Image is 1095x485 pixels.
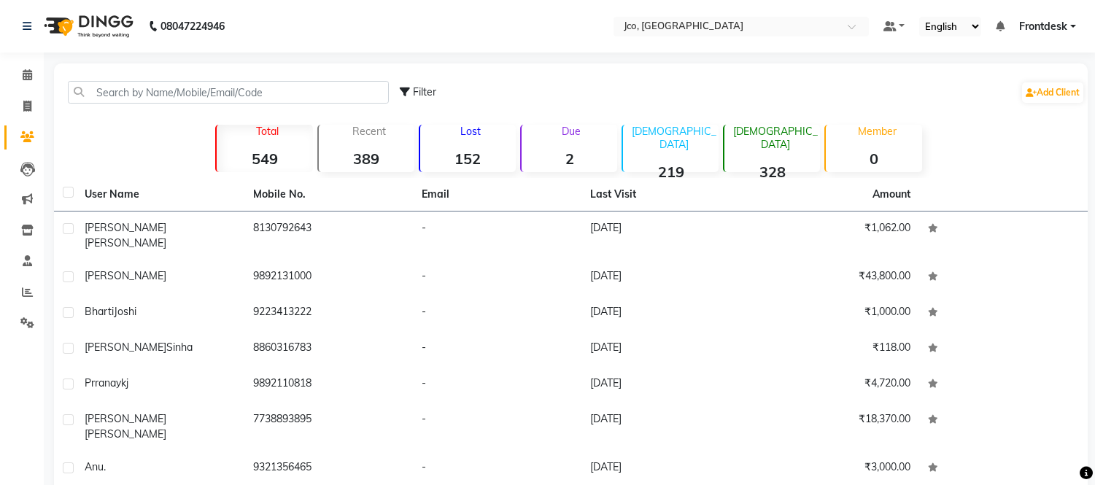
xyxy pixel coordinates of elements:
[522,150,617,168] strong: 2
[114,305,136,318] span: Joshi
[413,403,581,451] td: -
[581,212,750,260] td: [DATE]
[413,295,581,331] td: -
[581,178,750,212] th: Last Visit
[244,212,413,260] td: 8130792643
[730,125,820,151] p: [DEMOGRAPHIC_DATA]
[413,260,581,295] td: -
[166,341,193,354] span: sinha
[826,150,921,168] strong: 0
[37,6,137,47] img: logo
[413,85,436,98] span: Filter
[244,403,413,451] td: 7738893895
[68,81,389,104] input: Search by Name/Mobile/Email/Code
[217,150,312,168] strong: 549
[623,163,719,181] strong: 219
[413,212,581,260] td: -
[525,125,617,138] p: Due
[581,403,750,451] td: [DATE]
[751,331,919,367] td: ₹118.00
[751,403,919,451] td: ₹18,370.00
[751,295,919,331] td: ₹1,000.00
[244,367,413,403] td: 9892110818
[223,125,312,138] p: Total
[85,427,166,441] span: [PERSON_NAME]
[724,163,820,181] strong: 328
[85,236,166,249] span: [PERSON_NAME]
[420,150,516,168] strong: 152
[160,6,225,47] b: 08047224946
[104,460,106,473] span: .
[629,125,719,151] p: [DEMOGRAPHIC_DATA]
[85,341,166,354] span: [PERSON_NAME]
[325,125,414,138] p: Recent
[85,412,166,425] span: [PERSON_NAME]
[751,367,919,403] td: ₹4,720.00
[244,178,413,212] th: Mobile No.
[85,305,114,318] span: Bharti
[413,367,581,403] td: -
[413,178,581,212] th: Email
[85,221,166,234] span: [PERSON_NAME]
[85,269,166,282] span: [PERSON_NAME]
[426,125,516,138] p: Lost
[581,367,750,403] td: [DATE]
[864,178,919,211] th: Amount
[581,260,750,295] td: [DATE]
[581,295,750,331] td: [DATE]
[1019,19,1067,34] span: Frontdesk
[1022,82,1083,103] a: Add Client
[244,295,413,331] td: 9223413222
[581,331,750,367] td: [DATE]
[832,125,921,138] p: Member
[751,212,919,260] td: ₹1,062.00
[244,260,413,295] td: 9892131000
[751,260,919,295] td: ₹43,800.00
[76,178,244,212] th: User Name
[413,331,581,367] td: -
[85,460,104,473] span: Anu
[85,376,128,389] span: prranaykj
[244,331,413,367] td: 8860316783
[319,150,414,168] strong: 389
